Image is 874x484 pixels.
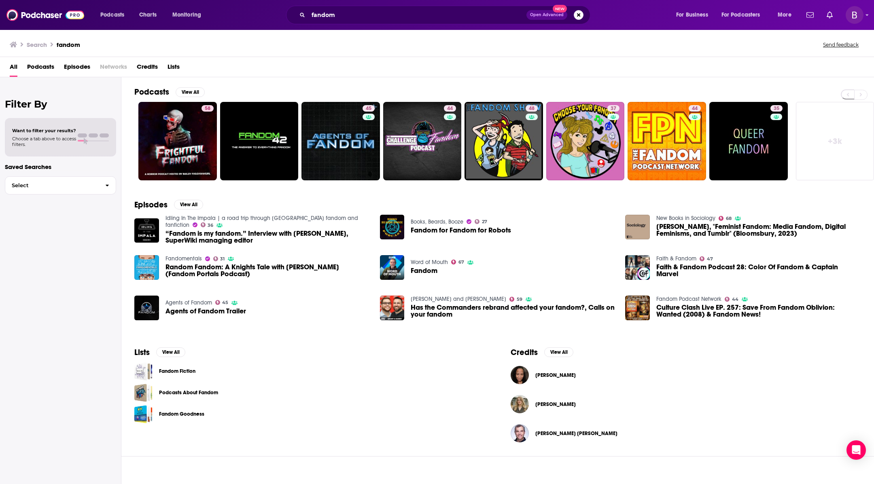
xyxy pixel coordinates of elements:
[511,362,861,388] button: Hanako M. RicksHanako M. Ricks
[411,267,437,274] a: Fandom
[411,227,511,234] span: Fandom for Fandom for Robots
[511,391,861,417] button: Briony HannellBriony Hannell
[137,60,158,77] a: Credits
[165,308,246,315] span: Agents of Fandom Trailer
[5,98,116,110] h2: Filter By
[201,222,214,227] a: 36
[625,255,650,280] a: Faith & Fandom Podcast 28: Color Of Fandom & Captain Marvel
[12,136,76,147] span: Choose a tab above to access filters.
[544,347,573,357] button: View All
[774,105,779,113] span: 35
[692,105,698,113] span: 44
[222,301,228,304] span: 45
[213,256,225,261] a: 31
[167,8,212,21] button: open menu
[526,10,567,20] button: Open AdvancedNew
[202,105,214,112] a: 58
[535,372,576,378] a: Hanako M. Ricks
[411,304,615,318] a: Has the Commanders rebrand affected your fandom?, Calls on your fandom
[174,200,203,209] button: View All
[625,296,650,320] a: Culture Clash Live EP. 257: Save From Fandom Oblivion: Wanted (2008) & Fandom News!
[607,105,619,112] a: 37
[134,218,159,243] img: “Fandom is my fandom.” Interview with Jules, SuperWiki managing editor
[308,8,526,21] input: Search podcasts, credits, & more...
[220,257,225,261] span: 31
[100,9,124,21] span: Podcasts
[726,217,732,220] span: 68
[656,304,861,318] a: Culture Clash Live EP. 257: Save From Fandom Oblivion: Wanted (2008) & Fandom News!
[689,105,701,112] a: 44
[134,8,161,21] a: Charts
[134,296,159,320] img: Agents of Fandom Trailer
[719,216,732,221] a: 68
[725,297,738,302] a: 44
[670,8,718,21] button: open menu
[95,8,135,21] button: open menu
[6,7,84,23] img: Podchaser - Follow, Share and Rate Podcasts
[628,102,706,180] a: 44
[511,421,861,446] button: Perkins MillerPerkins Miller
[165,264,370,277] a: Random Fandom: A Knights Tale with Aaron Davies (Fandom Portals Podcast)
[165,299,212,306] a: Agents of Fandom
[553,5,567,13] span: New
[511,395,529,413] img: Briony Hannell
[511,424,529,442] img: Perkins Miller
[846,440,866,460] div: Open Intercom Messenger
[709,102,788,180] a: 35
[511,366,529,384] img: Hanako M. Ricks
[482,220,487,224] span: 27
[846,6,863,24] span: Logged in as ben24837
[138,102,217,180] a: 58
[156,347,185,357] button: View All
[772,8,802,21] button: open menu
[134,347,185,357] a: ListsView All
[27,60,54,77] a: Podcasts
[100,60,127,77] span: Networks
[134,405,153,423] a: Fandom Goodness
[134,384,153,402] a: Podcasts About Fandom
[535,372,576,378] span: [PERSON_NAME]
[716,8,772,21] button: open menu
[5,176,116,194] button: Select
[134,87,169,97] h2: Podcasts
[656,296,721,302] a: Fandom Podcast Network
[465,102,543,180] a: 48
[380,296,405,320] img: Has the Commanders rebrand affected your fandom?, Calls on your fandom
[5,183,99,188] span: Select
[64,60,90,77] a: Episodes
[134,362,153,380] span: Fandom Fiction
[27,41,47,49] h3: Search
[168,60,180,77] span: Lists
[10,60,17,77] a: All
[700,256,713,261] a: 47
[821,41,861,48] button: Send feedback
[139,9,157,21] span: Charts
[215,300,229,305] a: 45
[134,87,205,97] a: PodcastsView All
[535,401,576,408] a: Briony Hannell
[380,255,405,280] img: Fandom
[517,298,522,301] span: 59
[165,255,202,262] a: Fandomentals
[656,223,861,237] span: [PERSON_NAME], "Feminist Fandom: Media Fandom, Digital Feminisms, and Tumblr" (Bloomsbury, 2023)
[509,297,522,302] a: 59
[511,347,573,357] a: CreditsView All
[656,264,861,277] span: Faith & Fandom Podcast 28: Color Of Fandom & Captain Marvel
[656,223,861,237] a: Briony Hannell, "Feminist Fandom: Media Fandom, Digital Feminisms, and Tumblr" (Bloomsbury, 2023)
[611,105,616,113] span: 37
[535,430,617,437] a: Perkins Miller
[165,264,370,277] span: Random Fandom: A Knights Tale with [PERSON_NAME] (Fandom Portals Podcast)
[383,102,462,180] a: 44
[475,219,487,224] a: 27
